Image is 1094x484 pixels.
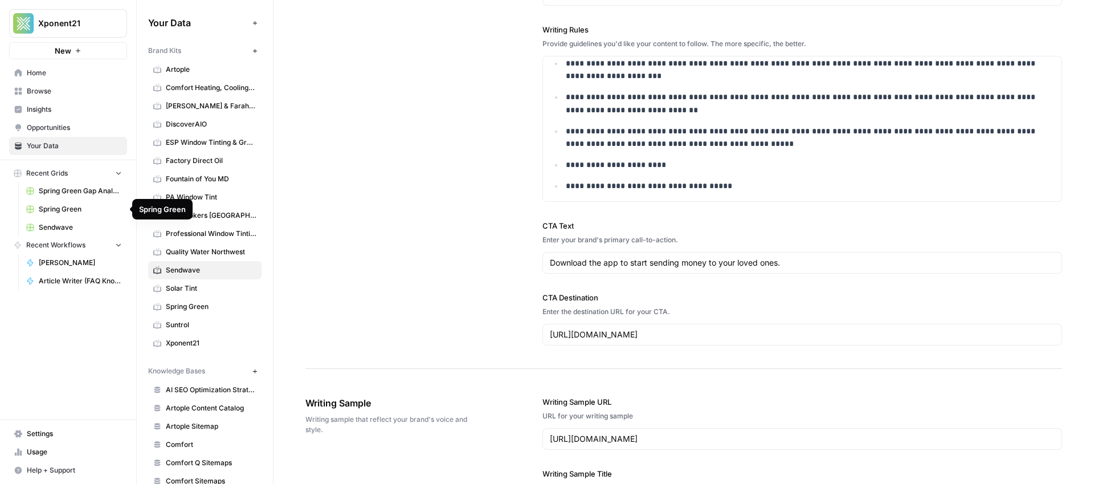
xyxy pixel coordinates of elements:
[542,24,1062,35] label: Writing Rules
[542,292,1062,303] label: CTA Destination
[27,123,122,133] span: Opportunities
[166,421,256,432] span: Artople Sitemap
[148,243,262,261] a: Quality Water Northwest
[148,225,262,243] a: Professional Window Tinting
[148,60,262,79] a: Artople
[39,258,122,268] span: [PERSON_NAME]
[38,18,107,29] span: Xponent21
[166,229,256,239] span: Professional Window Tinting
[166,192,256,202] span: PA Window Tint
[27,429,122,439] span: Settings
[166,265,256,275] span: Sendwave
[27,447,122,457] span: Usage
[148,79,262,97] a: Comfort Heating, Cooling, Electrical & Plumbing
[542,396,1062,408] label: Writing Sample URL
[21,182,127,200] a: Spring Green Gap Analysis Old
[166,210,256,221] span: Pool Brokers [GEOGRAPHIC_DATA]
[148,366,205,376] span: Knowledge Bases
[166,119,256,129] span: DiscoverAIO
[166,458,256,468] span: Comfort Q Sitemaps
[305,414,479,435] span: Writing sample that reflect your brand's voice and style.
[166,440,256,450] span: Comfort
[39,204,122,214] span: Spring Green
[9,425,127,443] a: Settings
[9,119,127,137] a: Opportunities
[13,13,34,34] img: Xponent21 Logo
[9,443,127,461] a: Usage
[148,454,262,472] a: Comfort Q Sitemaps
[148,298,262,316] a: Spring Green
[542,411,1062,421] div: URL for your writing sample
[27,86,122,96] span: Browse
[148,279,262,298] a: Solar Tint
[550,329,1055,340] input: www.sundaysoccer.com/gearup
[542,39,1062,49] div: Provide guidelines you'd like your content to follow. The more specific, the better.
[166,385,256,395] span: AI SEO Optimization Strategy Playbook
[148,46,181,56] span: Brand Kits
[542,235,1062,245] div: Enter your brand's primary call-to-action.
[9,461,127,479] button: Help + Support
[148,261,262,279] a: Sendwave
[27,465,122,475] span: Help + Support
[21,254,127,272] a: [PERSON_NAME]
[166,403,256,413] span: Artople Content Catalog
[148,316,262,334] a: Suntrol
[39,222,122,233] span: Sendwave
[305,396,479,410] span: Writing Sample
[166,101,256,111] span: [PERSON_NAME] & Farah Eye & Laser Center
[21,272,127,290] a: Article Writer (FAQ Knowledge Base Test)
[26,168,68,178] span: Recent Grids
[166,137,256,148] span: ESP Window Tinting & Graphics
[166,174,256,184] span: Fountain of You MD
[9,64,127,82] a: Home
[9,9,127,38] button: Workspace: Xponent21
[27,68,122,78] span: Home
[166,302,256,312] span: Spring Green
[27,104,122,115] span: Insights
[542,220,1062,231] label: CTA Text
[39,276,122,286] span: Article Writer (FAQ Knowledge Base Test)
[148,97,262,115] a: [PERSON_NAME] & Farah Eye & Laser Center
[148,170,262,188] a: Fountain of You MD
[166,283,256,294] span: Solar Tint
[148,188,262,206] a: PA Window Tint
[550,433,1055,445] input: www.sundaysoccer.com/game-day
[166,338,256,348] span: Xponent21
[148,381,262,399] a: AI SEO Optimization Strategy Playbook
[148,16,248,30] span: Your Data
[166,64,256,75] span: Artople
[9,100,127,119] a: Insights
[550,257,1055,269] input: Gear up and get in the game with Sunday Soccer!
[39,186,122,196] span: Spring Green Gap Analysis Old
[26,240,85,250] span: Recent Workflows
[55,45,71,56] span: New
[139,204,186,215] div: Spring Green
[148,399,262,417] a: Artople Content Catalog
[148,334,262,352] a: Xponent21
[9,165,127,182] button: Recent Grids
[542,468,1062,479] label: Writing Sample Title
[9,137,127,155] a: Your Data
[9,82,127,100] a: Browse
[166,320,256,330] span: Suntrol
[148,115,262,133] a: DiscoverAIO
[27,141,122,151] span: Your Data
[9,237,127,254] button: Recent Workflows
[148,436,262,454] a: Comfort
[166,247,256,257] span: Quality Water Northwest
[148,133,262,152] a: ESP Window Tinting & Graphics
[148,206,262,225] a: Pool Brokers [GEOGRAPHIC_DATA]
[166,83,256,93] span: Comfort Heating, Cooling, Electrical & Plumbing
[148,417,262,436] a: Artople Sitemap
[166,156,256,166] span: Factory Direct Oil
[148,152,262,170] a: Factory Direct Oil
[9,42,127,59] button: New
[542,307,1062,317] div: Enter the destination URL for your CTA.
[21,218,127,237] a: Sendwave
[21,200,127,218] a: Spring Green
